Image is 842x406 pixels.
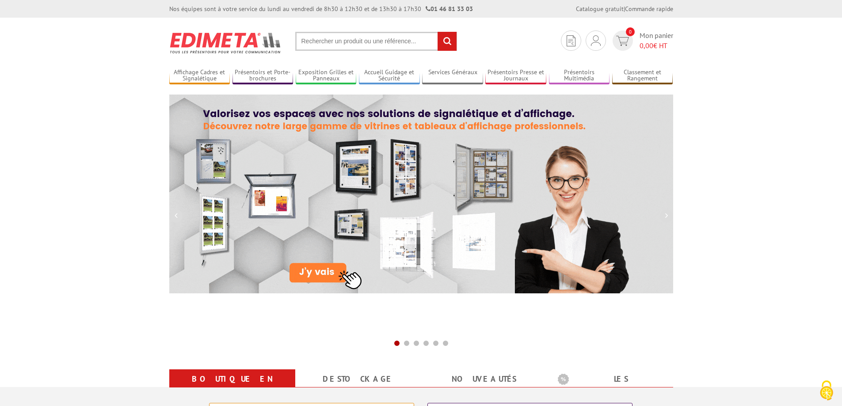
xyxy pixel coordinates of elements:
div: Nos équipes sont à votre service du lundi au vendredi de 8h30 à 12h30 et de 13h30 à 17h30 [169,4,473,13]
span: 0,00 [640,41,653,50]
a: Affichage Cadres et Signalétique [169,68,230,83]
a: Présentoirs Multimédia [549,68,610,83]
a: Boutique en ligne [180,371,285,403]
div: | [576,4,673,13]
a: Les promotions [558,371,663,403]
img: devis rapide [567,35,575,46]
span: Mon panier [640,30,673,51]
a: Présentoirs et Porte-brochures [232,68,293,83]
img: devis rapide [616,36,629,46]
input: Rechercher un produit ou une référence... [295,32,457,51]
a: Catalogue gratuit [576,5,624,13]
a: Destockage [306,371,411,387]
a: Classement et Rangement [612,68,673,83]
a: nouveautés [432,371,537,387]
a: Accueil Guidage et Sécurité [359,68,420,83]
span: € HT [640,41,673,51]
img: Cookies (fenêtre modale) [815,379,838,402]
a: Exposition Grilles et Panneaux [296,68,357,83]
a: devis rapide 0 Mon panier 0,00€ HT [610,30,673,51]
a: Services Généraux [422,68,483,83]
button: Cookies (fenêtre modale) [811,376,842,406]
a: Commande rapide [625,5,673,13]
strong: 01 46 81 33 03 [426,5,473,13]
input: rechercher [438,32,457,51]
span: 0 [626,27,635,36]
a: Présentoirs Presse et Journaux [485,68,546,83]
b: Les promotions [558,371,668,389]
img: Présentoir, panneau, stand - Edimeta - PLV, affichage, mobilier bureau, entreprise [169,27,282,59]
img: devis rapide [591,35,601,46]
